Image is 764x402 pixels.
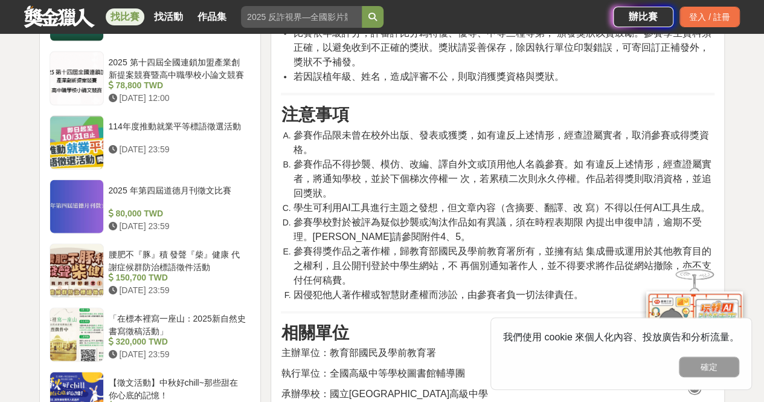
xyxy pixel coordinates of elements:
[281,348,435,358] span: 主辦單位：教育部國民及學前教育署
[109,336,246,348] div: 320,000 TWD
[50,180,251,234] a: 2025 年第四屆道德月刊徵文比賽 80,000 TWD [DATE] 23:59
[293,203,710,213] span: 學生可利用AI工具進行主題之發想，但文章內容（含摘要、翻譯、改 寫）不得以任何AI工具生成。
[503,332,739,342] span: 我們使用 cookie 來個人化內容、投放廣告和分析流量。
[109,248,246,271] div: 腰肥不『豚』積 發聲『柴』健康 代謝症候群防治標語徵件活動
[109,79,246,92] div: 78,800 TWD
[281,323,348,342] strong: 相關單位
[109,348,246,361] div: [DATE] 23:59
[241,6,362,28] input: 2025 反詐視界—全國影片競賽
[106,8,144,25] a: 找比賽
[149,8,188,25] a: 找活動
[50,244,251,298] a: 腰肥不『豚』積 發聲『柴』健康 代謝症候群防治標語徵件活動 150,700 TWD [DATE] 23:59
[281,368,464,378] span: 執行單位：全國高級中等學校圖書館輔導團
[293,246,711,285] span: 參賽得獎作品之著作權，歸教育部國民及學前教育署所有，並擁有結 集成冊或運用於其他教育目的之權利，且公開刊登於中學生網站，不 再個別通知著作人，並不得要求將作品從網站撤除，亦不支付任何稿費。
[109,143,246,156] div: [DATE] 23:59
[679,357,739,377] button: 確定
[281,105,348,124] strong: 注意事項
[109,92,246,105] div: [DATE] 12:00
[293,290,583,300] span: 因侵犯他人著作權或智慧財產權而涉訟，由參賽者負一切法律責任。
[109,313,246,336] div: 「在標本裡寫一座山：2025新自然史書寫徵稿活動」
[293,217,701,242] span: 參賽學校對於被評為疑似抄襲或淘汰作品如有異議，須在時程表期限 內提出申復申請，逾期不受理。[PERSON_NAME]請參閱附件4、5。
[109,220,246,233] div: [DATE] 23:59
[293,71,563,82] span: 若因誤植年級、姓名，造成評審不公，則取消獲獎資格與獎狀。
[679,7,740,27] div: 登入 / 註冊
[109,284,246,297] div: [DATE] 23:59
[193,8,231,25] a: 作品集
[293,130,708,155] span: 參賽作品限未曾在校外出版、發表或獲獎，如有違反上述情形，經查證屬實者，取消參賽或得獎資格。
[109,56,246,79] div: 2025 第十四屆全國連鎖加盟產業創新提案競賽暨高中職學校小論文競賽
[50,115,251,170] a: 114年度推動就業平等標語徵選活動 [DATE] 23:59
[50,308,251,362] a: 「在標本裡寫一座山：2025新自然史書寫徵稿活動」 320,000 TWD [DATE] 23:59
[50,51,251,106] a: 2025 第十四屆全國連鎖加盟產業創新提案競賽暨高中職學校小論文競賽 78,800 TWD [DATE] 12:00
[109,207,246,220] div: 80,000 TWD
[613,7,673,27] a: 辦比賽
[281,389,488,399] span: 承辦學校：國立[GEOGRAPHIC_DATA]高級中學
[293,28,711,67] span: 比賽依年級評分，評審評比分為特優、優等、甲等三種等第， 頒發獎狀以資鼓勵。參賽學生資料須正確，以避免收到不正確的獎狀。獎狀請妥善保存，除因執行單位印製錯誤，可寄回訂正補發外，獎狀不予補發。
[109,184,246,207] div: 2025 年第四屆道德月刊徵文比賽
[109,120,246,143] div: 114年度推動就業平等標語徵選活動
[293,159,711,198] span: 參賽作品不得抄襲、模仿、改編、譯自外文或頂用他人名義參賽。如 有違反上述情形，經查證屬實者，將通知學校，並於下個梯次停權一 次，若累積二次則永久停權。作品若得獎則取消資格，並追回獎狀。
[109,271,246,284] div: 150,700 TWD
[646,291,743,372] img: d2146d9a-e6f6-4337-9592-8cefde37ba6b.png
[109,377,246,400] div: 【徵文活動】中秋好chill~那些甜在你心底的記憶！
